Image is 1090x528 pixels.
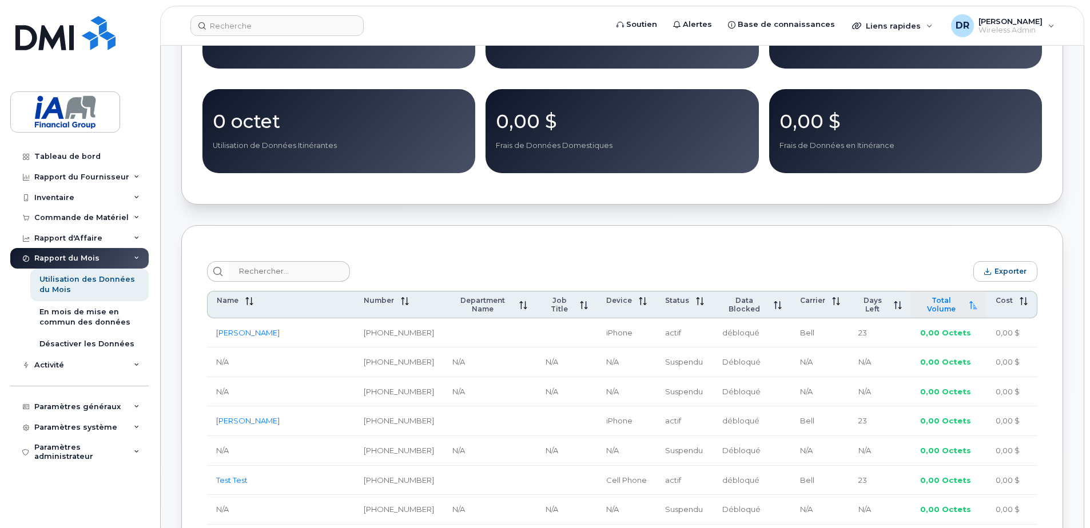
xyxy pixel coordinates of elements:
[355,377,443,407] td: [PHONE_NUMBER]
[973,261,1037,282] button: Exporter
[920,387,971,396] span: 0,00 Octets
[986,466,1037,495] td: 0,00 $
[920,505,971,514] span: 0,00 Octets
[656,318,713,348] td: actif
[597,377,656,407] td: N/A
[355,347,443,377] td: [PHONE_NUMBER]
[216,475,248,485] a: Test Test
[779,111,1032,131] p: 0,00 $
[443,347,536,377] td: N/A
[791,318,849,348] td: Bell
[496,111,748,131] p: 0,00 $
[597,347,656,377] td: N/A
[986,318,1037,348] td: 0,00 $
[994,267,1027,275] span: Exporter
[608,13,665,36] a: Soutien
[791,436,849,466] td: N/A
[216,446,229,455] span: N/A
[800,296,825,305] span: Carrier
[978,26,1043,35] span: Wireless Admin
[920,328,971,337] span: 0,00 Octets
[597,495,656,525] td: N/A
[229,261,350,282] input: Rechercher...
[943,14,1063,37] div: Daniel Rollin
[496,141,748,151] p: Frais de Données Domestiques
[986,406,1037,436] td: 0,00 $
[216,387,229,396] span: N/A
[791,466,849,495] td: Bell
[216,357,229,366] span: N/A
[844,14,941,37] div: Liens rapides
[791,347,849,377] td: N/A
[626,19,657,30] span: Soutien
[920,446,971,455] span: 0,00 Octets
[849,495,911,525] td: N/A
[355,436,443,466] td: [PHONE_NUMBER]
[216,416,280,425] a: [PERSON_NAME]
[713,436,790,466] td: Débloqué
[536,495,597,525] td: N/A
[683,19,712,30] span: Alertes
[443,495,536,525] td: N/A
[791,406,849,436] td: Bell
[606,296,632,305] span: Device
[713,347,790,377] td: Débloqué
[656,466,713,495] td: actif
[546,296,573,313] span: Job Title
[779,141,1032,151] p: Frais de Données en Itinérance
[665,296,689,305] span: Status
[452,296,512,313] span: Department Name
[849,436,911,466] td: N/A
[986,347,1037,377] td: 0,00 $
[986,436,1037,466] td: 0,00 $
[713,377,790,407] td: Débloqué
[355,318,443,348] td: [PHONE_NUMBER]
[858,296,887,313] span: Days Left
[920,416,971,425] span: 0,00 Octets
[849,406,911,436] td: 23
[713,495,790,525] td: Débloqué
[364,296,394,305] span: Number
[665,13,720,36] a: Alertes
[738,19,835,30] span: Base de connaissances
[355,495,443,525] td: [PHONE_NUMBER]
[656,347,713,377] td: Suspendu
[713,406,790,436] td: débloqué
[849,318,911,348] td: 23
[986,377,1037,407] td: 0,00 $
[849,466,911,495] td: 23
[216,505,229,514] span: N/A
[213,141,465,151] p: Utilisation de Données Itinérantes
[986,495,1037,525] td: 0,00 $
[722,296,766,313] span: Data Blocked
[920,296,962,313] span: Total Volume
[956,19,969,33] span: DR
[791,377,849,407] td: N/A
[720,13,843,36] a: Base de connaissances
[536,347,597,377] td: N/A
[217,296,238,305] span: Name
[978,17,1043,26] span: [PERSON_NAME]
[190,15,364,36] input: Recherche
[355,406,443,436] td: [PHONE_NUMBER]
[443,436,536,466] td: N/A
[536,377,597,407] td: N/A
[443,377,536,407] td: N/A
[656,436,713,466] td: Suspendu
[656,495,713,525] td: Suspendu
[791,495,849,525] td: N/A
[355,466,443,495] td: [PHONE_NUMBER]
[656,406,713,436] td: actif
[920,475,971,485] span: 0,00 Octets
[866,21,921,30] span: Liens rapides
[536,436,597,466] td: N/A
[920,357,971,366] span: 0,00 Octets
[996,296,1013,305] span: Cost
[713,466,790,495] td: débloqué
[213,111,465,131] p: 0 octet
[713,318,790,348] td: débloqué
[656,377,713,407] td: Suspendu
[597,466,656,495] td: Cell Phone
[597,406,656,436] td: iPhone
[597,436,656,466] td: N/A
